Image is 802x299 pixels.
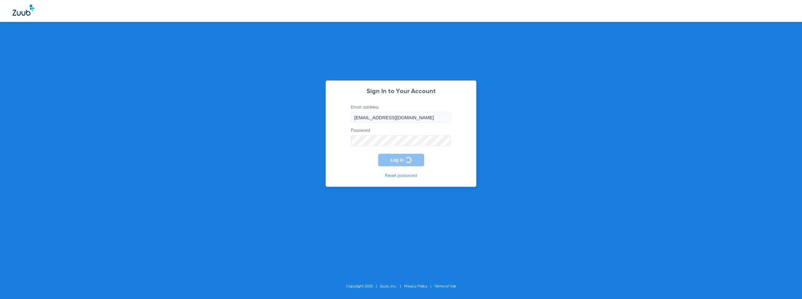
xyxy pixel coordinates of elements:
label: Email address [351,104,451,123]
span: Log In [391,158,404,163]
button: Log In [378,154,424,166]
img: Zuub Logo [13,5,34,16]
li: Copyright 2025 [346,283,380,290]
label: Password [351,127,451,146]
a: Terms of Use [435,285,456,288]
input: Email address [351,112,451,123]
a: Privacy Policy [404,285,427,288]
h2: Sign In to Your Account [341,88,461,95]
a: Reset password [385,174,417,178]
input: Password [351,135,451,146]
iframe: Chat Widget [771,269,802,299]
li: Zuub, Inc. [380,283,404,290]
